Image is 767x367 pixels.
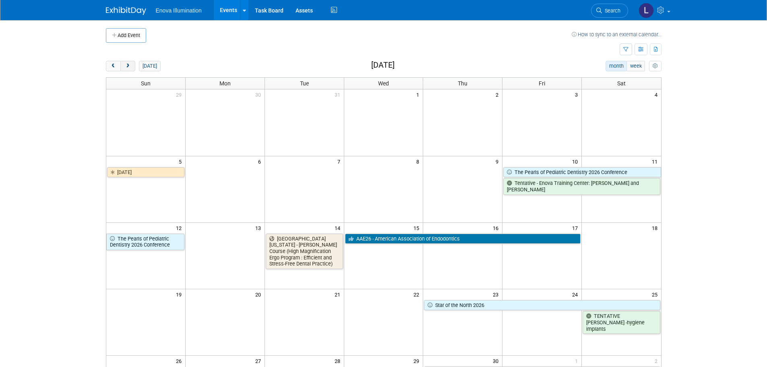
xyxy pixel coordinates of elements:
h2: [DATE] [371,61,395,70]
a: TENTATIVE [PERSON_NAME] -hygiene implants [583,311,660,334]
span: 1 [416,89,423,100]
span: 3 [574,89,581,100]
span: Sun [141,80,151,87]
span: 23 [492,289,502,299]
span: 2 [495,89,502,100]
span: 13 [254,223,265,233]
button: week [626,61,645,71]
a: [DATE] [107,167,184,178]
span: 10 [571,156,581,166]
span: 29 [175,89,185,100]
span: 19 [175,289,185,299]
span: 31 [334,89,344,100]
a: How to sync to an external calendar... [572,31,662,37]
span: 26 [175,356,185,366]
a: [GEOGRAPHIC_DATA][US_STATE] - [PERSON_NAME] Course (High Magnification Ergo Program : Efficient a... [266,234,343,270]
span: 14 [334,223,344,233]
span: 22 [413,289,423,299]
span: 7 [337,156,344,166]
span: 16 [492,223,502,233]
span: 25 [651,289,661,299]
span: Sat [617,80,626,87]
span: 30 [254,89,265,100]
a: The Pearls of Pediatric Dentistry 2026 Conference [503,167,661,178]
a: Search [591,4,628,18]
span: 28 [334,356,344,366]
span: 21 [334,289,344,299]
span: 2 [654,356,661,366]
button: next [120,61,135,71]
span: Thu [458,80,467,87]
span: 27 [254,356,265,366]
img: Lucas Mlinarcik [639,3,654,18]
span: 4 [654,89,661,100]
button: month [606,61,627,71]
span: 9 [495,156,502,166]
img: ExhibitDay [106,7,146,15]
span: Tue [300,80,309,87]
button: myCustomButton [649,61,661,71]
span: 5 [178,156,185,166]
span: Fri [539,80,545,87]
span: 30 [492,356,502,366]
span: 24 [571,289,581,299]
span: 1 [574,356,581,366]
i: Personalize Calendar [653,64,658,69]
span: 18 [651,223,661,233]
button: Add Event [106,28,146,43]
span: Search [602,8,620,14]
span: Enova Illumination [156,7,202,14]
button: [DATE] [139,61,160,71]
span: 29 [413,356,423,366]
span: 11 [651,156,661,166]
span: 20 [254,289,265,299]
button: prev [106,61,121,71]
a: AAE26 - American Association of Endodontics [345,234,581,244]
span: 6 [257,156,265,166]
span: 15 [413,223,423,233]
a: Tentative - Enova Training Center: [PERSON_NAME] and [PERSON_NAME] [503,178,660,195]
a: The Pearls of Pediatric Dentistry 2026 Conference [106,234,184,250]
span: Wed [378,80,389,87]
a: Star of the North 2026 [424,300,660,311]
span: 17 [571,223,581,233]
span: 8 [416,156,423,166]
span: 12 [175,223,185,233]
span: Mon [219,80,231,87]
